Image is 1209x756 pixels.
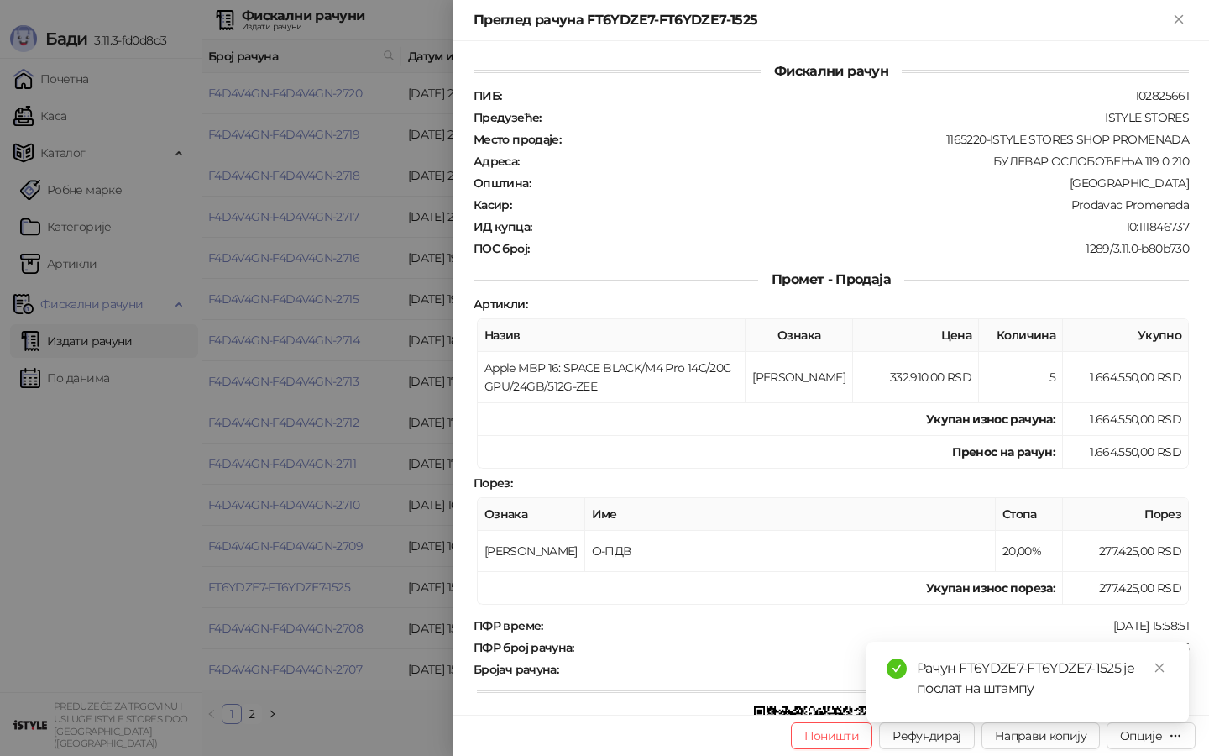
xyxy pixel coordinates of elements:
[887,659,907,679] span: check-circle
[979,352,1063,403] td: 5
[543,110,1191,125] div: ISTYLE STORES
[1063,403,1189,436] td: 1.664.550,00 RSD
[1063,531,1189,572] td: 277.425,00 RSD
[746,352,853,403] td: [PERSON_NAME]
[758,271,904,287] span: Промет - Продаја
[474,475,512,491] strong: Порез :
[474,197,511,213] strong: Касир :
[996,531,1063,572] td: 20,00%
[585,498,996,531] th: Име
[981,722,1100,749] button: Направи копију
[474,241,529,256] strong: ПОС број :
[478,319,746,352] th: Назив
[478,531,585,572] td: [PERSON_NAME]
[474,154,520,169] strong: Адреса :
[853,319,979,352] th: Цена
[926,412,1055,427] strong: Укупан износ рачуна :
[503,88,1191,103] div: 102825661
[474,640,574,655] strong: ПФР број рачуна :
[474,176,531,191] strong: Општина :
[545,618,1191,633] div: [DATE] 15:58:51
[853,352,979,403] td: 332.910,00 RSD
[1063,352,1189,403] td: 1.664.550,00 RSD
[1120,728,1162,743] div: Опције
[474,88,501,103] strong: ПИБ :
[995,728,1086,743] span: Направи копију
[1169,10,1189,30] button: Close
[474,10,1169,30] div: Преглед рачуна FT6YDZE7-FT6YDZE7-1525
[1063,572,1189,605] td: 277.425,00 RSD
[917,659,1169,699] div: Рачун FT6YDZE7-FT6YDZE7-1525 је послат на штампу
[879,722,975,749] button: Рефундирај
[474,662,558,677] strong: Бројач рачуна :
[576,640,1191,655] div: FT6YDZE7-FT6YDZE7-1525
[952,444,1055,459] strong: Пренос на рачун :
[1150,659,1169,677] a: Close
[474,110,542,125] strong: Предузеће :
[474,618,543,633] strong: ПФР време :
[1063,498,1189,531] th: Порез
[532,176,1191,191] div: [GEOGRAPHIC_DATA]
[478,498,585,531] th: Ознака
[746,319,853,352] th: Ознака
[1063,319,1189,352] th: Укупно
[474,132,561,147] strong: Место продаје :
[521,154,1191,169] div: БУЛЕВАР ОСЛОБОЂЕЊА 119 0 210
[926,580,1055,596] strong: Укупан износ пореза:
[474,219,531,234] strong: ИД купца :
[533,219,1191,234] div: 10:111846737
[1107,722,1196,749] button: Опције
[1063,436,1189,469] td: 1.664.550,00 RSD
[560,662,1191,677] div: 1476/1525ПП
[513,197,1191,213] div: Prodavac Promenada
[761,63,902,79] span: Фискални рачун
[585,531,996,572] td: О-ПДВ
[563,132,1191,147] div: 1165220-ISTYLE STORES SHOP PROMENADA
[996,498,1063,531] th: Стопа
[474,297,527,312] strong: Артикли :
[791,722,873,749] button: Поништи
[1154,662,1165,674] span: close
[531,241,1191,256] div: 1289/3.11.0-b80b730
[478,352,746,403] td: Apple MBP 16: SPACE BLACK/M4 Pro 14C/20C GPU/24GB/512G-ZEE
[979,319,1063,352] th: Количина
